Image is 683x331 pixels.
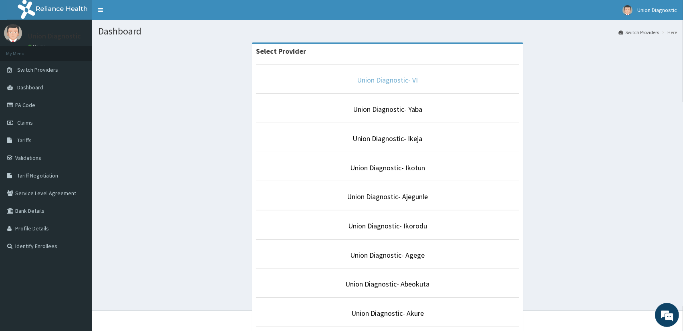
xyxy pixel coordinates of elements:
h1: Dashboard [98,26,677,36]
span: We're online! [46,101,111,182]
span: Tariff Negotiation [17,172,58,179]
p: Union Diagnostic [28,32,81,40]
img: d_794563401_company_1708531726252_794563401 [15,40,32,60]
span: Tariffs [17,137,32,144]
div: Minimize live chat window [131,4,151,23]
a: Union Diagnostic- Ikeja [353,134,423,143]
img: User Image [623,5,633,15]
a: Online [28,44,47,49]
a: Union Diagnostic- Ikotun [350,163,425,172]
a: Union Diagnostic- Ajegunle [347,192,428,201]
textarea: Type your message and hit 'Enter' [4,219,153,247]
a: Union Diagnostic- Yaba [353,105,422,114]
li: Here [660,29,677,36]
a: Union Diagnostic- Akure [351,309,424,318]
img: User Image [4,24,22,42]
span: Dashboard [17,84,43,91]
strong: Select Provider [256,46,306,56]
a: Union Diagnostic- VI [357,75,418,85]
span: Claims [17,119,33,126]
a: Union Diagnostic- Agege [351,250,425,260]
span: Switch Providers [17,66,58,73]
a: Union Diagnostic- Abeokuta [346,279,430,289]
a: Switch Providers [619,29,659,36]
a: Union Diagnostic- Ikorodu [348,221,427,230]
div: Chat with us now [42,45,135,55]
span: Union Diagnostic [637,6,677,14]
